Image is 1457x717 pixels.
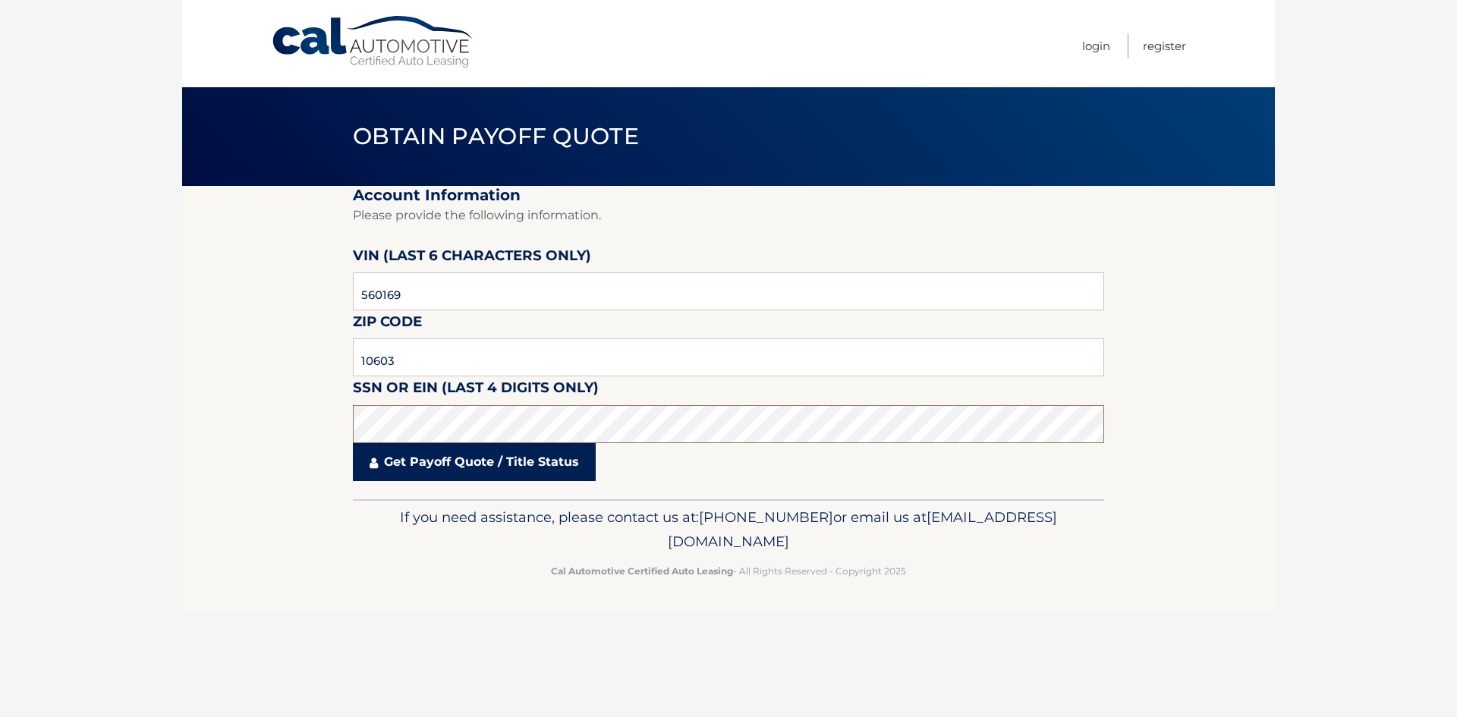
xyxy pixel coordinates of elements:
p: - All Rights Reserved - Copyright 2025 [363,563,1094,579]
label: SSN or EIN (last 4 digits only) [353,376,599,404]
a: Cal Automotive [271,15,476,69]
h2: Account Information [353,186,1104,205]
p: Please provide the following information. [353,205,1104,226]
label: VIN (last 6 characters only) [353,244,591,272]
a: Login [1082,33,1110,58]
a: Register [1143,33,1186,58]
span: Obtain Payoff Quote [353,122,639,150]
span: [PHONE_NUMBER] [699,508,833,526]
p: If you need assistance, please contact us at: or email us at [363,505,1094,554]
strong: Cal Automotive Certified Auto Leasing [551,565,733,577]
label: Zip Code [353,310,422,338]
a: Get Payoff Quote / Title Status [353,443,596,481]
